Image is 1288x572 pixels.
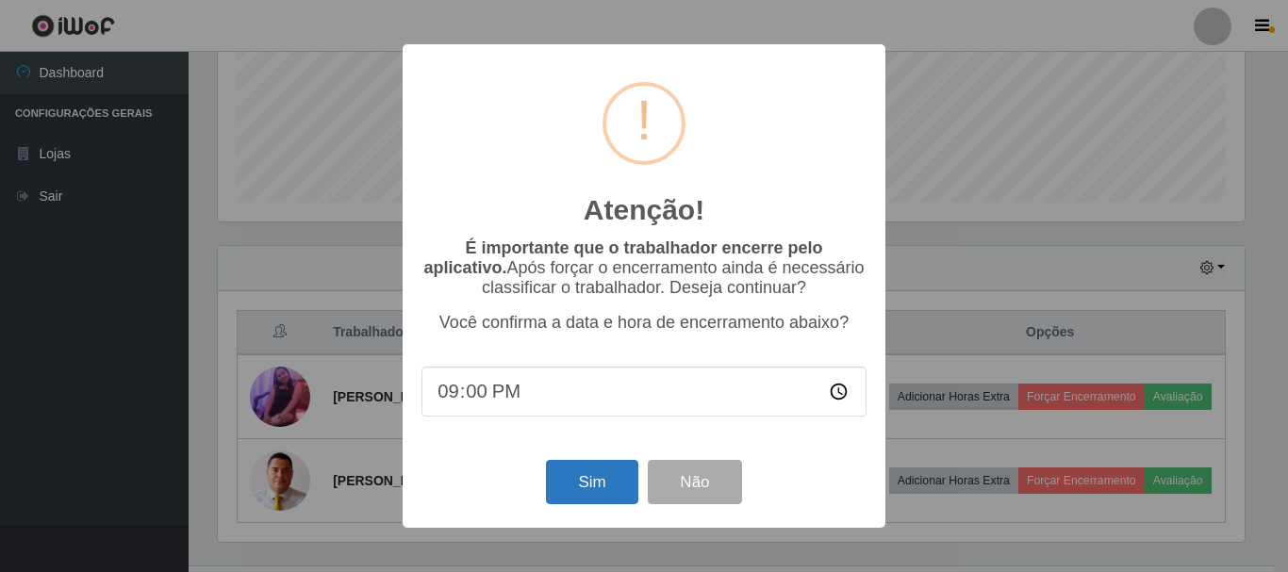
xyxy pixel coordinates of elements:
p: Você confirma a data e hora de encerramento abaixo? [421,313,867,333]
h2: Atenção! [584,193,704,227]
button: Sim [546,460,637,504]
button: Não [648,460,741,504]
p: Após forçar o encerramento ainda é necessário classificar o trabalhador. Deseja continuar? [421,238,867,298]
b: É importante que o trabalhador encerre pelo aplicativo. [423,238,822,277]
